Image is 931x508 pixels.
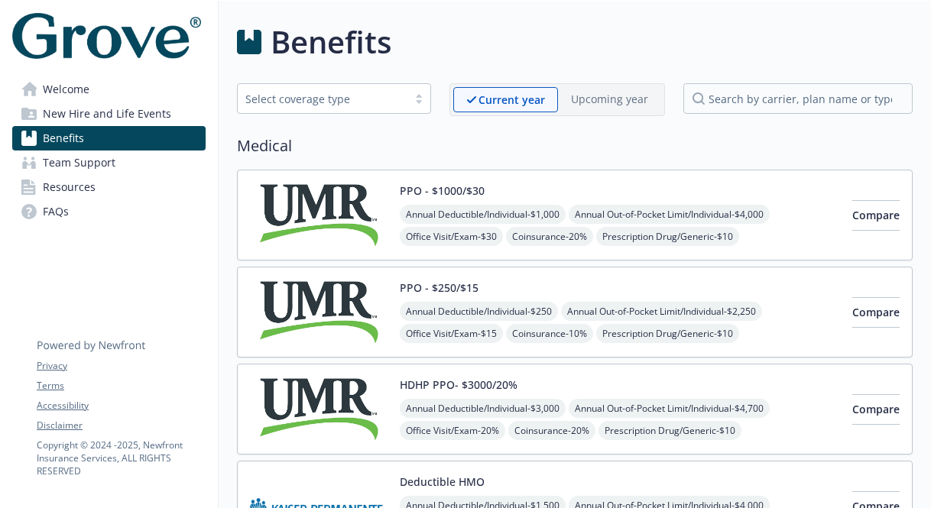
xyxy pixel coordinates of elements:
span: Prescription Drug/Generic - $10 [596,324,739,343]
h1: Benefits [271,19,391,65]
p: Current year [478,92,545,108]
span: FAQs [43,199,69,224]
a: Disclaimer [37,419,205,432]
span: Office Visit/Exam - $15 [400,324,503,343]
span: Team Support [43,150,115,175]
span: Annual Deductible/Individual - $3,000 [400,399,566,418]
span: Compare [852,305,900,319]
a: New Hire and Life Events [12,102,206,126]
span: Coinsurance - 20% [508,421,595,440]
span: Annual Out-of-Pocket Limit/Individual - $2,250 [561,302,762,321]
span: Prescription Drug/Generic - $10 [598,421,741,440]
span: Annual Out-of-Pocket Limit/Individual - $4,700 [569,399,770,418]
span: New Hire and Life Events [43,102,171,126]
a: Accessibility [37,399,205,413]
span: Upcoming year [558,87,661,112]
button: HDHP PPO- $3000/20% [400,377,517,393]
span: Resources [43,175,96,199]
a: FAQs [12,199,206,224]
p: Copyright © 2024 - 2025 , Newfront Insurance Services, ALL RIGHTS RESERVED [37,438,205,477]
span: Annual Deductible/Individual - $1,000 [400,205,566,224]
a: Benefits [12,126,206,150]
a: Privacy [37,359,205,373]
a: Terms [37,379,205,393]
span: Compare [852,208,900,222]
div: Select coverage type [245,91,400,107]
button: PPO - $250/$15 [400,280,478,296]
span: Welcome [43,77,89,102]
span: Coinsurance - 10% [506,324,593,343]
button: Compare [852,394,900,425]
img: UMR carrier logo [250,280,388,345]
span: Benefits [43,126,84,150]
button: Deductible HMO [400,474,485,490]
span: Coinsurance - 20% [506,227,593,246]
a: Welcome [12,77,206,102]
span: Compare [852,402,900,416]
span: Annual Out-of-Pocket Limit/Individual - $4,000 [569,205,770,224]
span: Annual Deductible/Individual - $250 [400,302,558,321]
h2: Medical [237,134,913,157]
a: Team Support [12,150,206,175]
button: PPO - $1000/$30 [400,183,485,199]
p: Upcoming year [571,91,648,107]
img: UMR carrier logo [250,377,388,442]
input: search by carrier, plan name or type [683,83,913,114]
a: Resources [12,175,206,199]
span: Prescription Drug/Generic - $10 [596,227,739,246]
button: Compare [852,297,900,328]
span: Office Visit/Exam - 20% [400,421,505,440]
img: UMR carrier logo [250,183,388,248]
button: Compare [852,200,900,231]
span: Office Visit/Exam - $30 [400,227,503,246]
